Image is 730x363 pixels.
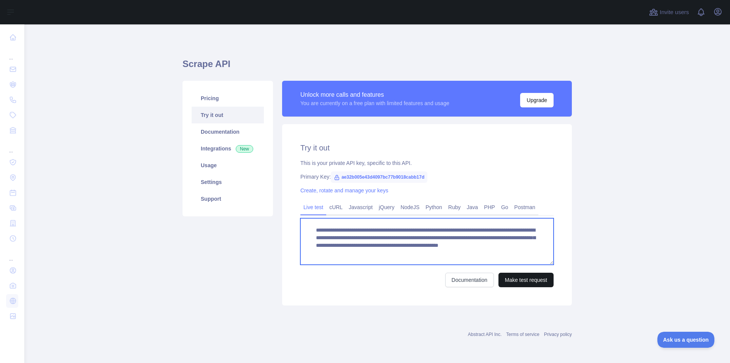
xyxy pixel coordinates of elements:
div: Unlock more calls and features [300,90,449,99]
a: Go [498,201,511,213]
div: ... [6,247,18,262]
a: Support [192,190,264,207]
a: jQuery [376,201,397,213]
span: ae32b005e43d4097bc77b9018cabb17d [331,171,427,183]
a: Javascript [346,201,376,213]
a: Usage [192,157,264,174]
a: PHP [481,201,498,213]
a: Settings [192,174,264,190]
a: Documentation [445,273,494,287]
a: Try it out [192,107,264,123]
a: Python [422,201,445,213]
a: Terms of service [506,332,539,337]
div: ... [6,139,18,154]
div: ... [6,46,18,61]
button: Make test request [498,273,554,287]
a: Integrations New [192,140,264,157]
h2: Try it out [300,142,554,153]
div: You are currently on a free plan with limited features and usage [300,99,449,107]
span: New [236,145,253,153]
iframe: Toggle Customer Support [657,332,715,348]
a: Create, rotate and manage your keys [300,187,388,193]
h1: Scrape API [182,58,572,76]
button: Invite users [647,6,690,18]
span: Invite users [660,8,689,17]
a: NodeJS [397,201,422,213]
a: Privacy policy [544,332,572,337]
a: Ruby [445,201,464,213]
a: cURL [326,201,346,213]
a: Documentation [192,123,264,140]
div: This is your private API key, specific to this API. [300,159,554,167]
div: Primary Key: [300,173,554,181]
button: Upgrade [520,93,554,107]
a: Abstract API Inc. [468,332,502,337]
a: Postman [511,201,538,213]
a: Live test [300,201,326,213]
a: Pricing [192,90,264,107]
a: Java [464,201,481,213]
